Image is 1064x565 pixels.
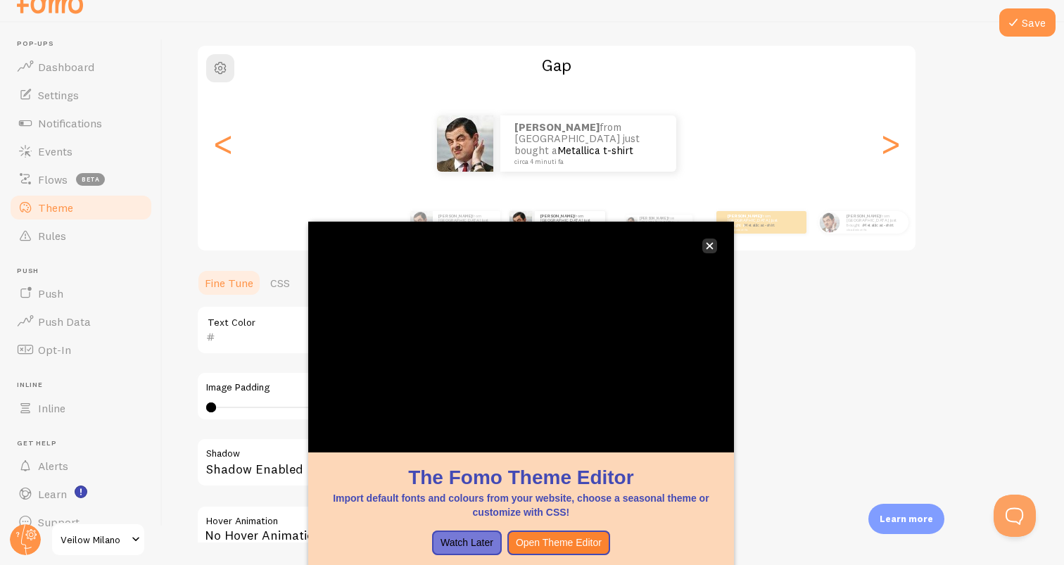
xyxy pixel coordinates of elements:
p: Learn more [880,512,933,526]
div: No Hover Animation [196,505,619,554]
p: from [GEOGRAPHIC_DATA] just bought a [540,213,600,231]
span: Support [38,515,80,529]
a: Alerts [8,452,153,480]
span: Theme [38,201,73,215]
small: circa 4 minuti fa [514,158,658,165]
img: Fomo [509,211,532,234]
a: Metallica t-shirt [745,222,775,228]
button: Open Theme Editor [507,531,610,556]
span: Veilow Milano [61,531,127,548]
div: Previous slide [215,93,232,194]
p: from [GEOGRAPHIC_DATA] just bought a [438,213,495,231]
a: Opt-In [8,336,153,364]
span: Inline [17,381,153,390]
a: Support [8,508,153,536]
a: Flows beta [8,165,153,193]
a: Fine Tune [196,269,262,297]
small: circa 4 minuti fa [728,228,783,231]
span: Rules [38,229,66,243]
strong: [PERSON_NAME] [438,213,472,219]
p: from [GEOGRAPHIC_DATA] just bought a [514,122,662,165]
span: Notifications [38,116,102,130]
a: Push [8,279,153,307]
span: Learn [38,487,67,501]
p: from [GEOGRAPHIC_DATA] just bought a [847,213,903,231]
span: Push [38,286,63,300]
p: from [GEOGRAPHIC_DATA] just bought a [640,215,687,230]
span: Get Help [17,439,153,448]
strong: [PERSON_NAME] [728,213,761,219]
strong: [PERSON_NAME] [514,120,600,134]
div: Next slide [882,93,899,194]
img: Fomo [819,212,840,232]
strong: [PERSON_NAME] [640,216,668,220]
h2: Gap [198,54,916,76]
span: Settings [38,88,79,102]
iframe: Help Scout Beacon - Open [994,495,1036,537]
span: Inline [38,401,65,415]
svg: <p>Watch New Feature Tutorials!</p> [75,485,87,498]
img: Fomo [437,115,493,172]
label: Image Padding [206,381,609,394]
a: Dashboard [8,53,153,81]
div: Learn more [868,504,944,534]
a: Metallica t-shirt [863,222,894,228]
a: CSS [262,269,298,297]
button: Save [999,8,1056,37]
a: Learn [8,480,153,508]
a: Notifications [8,109,153,137]
a: Settings [8,81,153,109]
span: Events [38,144,72,158]
img: Fomo [410,211,433,234]
h1: The Fomo Theme Editor [325,464,717,491]
a: Push Data [8,307,153,336]
span: beta [76,173,105,186]
a: Metallica t-shirt [557,144,633,157]
span: Alerts [38,459,68,473]
span: Push Data [38,315,91,329]
a: Veilow Milano [51,523,146,557]
img: Fomo [626,217,637,228]
span: Dashboard [38,60,94,74]
small: circa 4 minuti fa [847,228,901,231]
a: Inline [8,394,153,422]
span: Opt-In [38,343,71,357]
button: Watch Later [432,531,502,556]
p: from [GEOGRAPHIC_DATA] just bought a [728,213,784,231]
strong: [PERSON_NAME] [847,213,880,219]
a: Events [8,137,153,165]
div: Shadow Enabled [196,438,619,489]
button: close, [702,239,717,253]
span: Pop-ups [17,39,153,49]
strong: [PERSON_NAME] [540,213,574,219]
span: Flows [38,172,68,186]
a: Rules [8,222,153,250]
p: Import default fonts and colours from your website, choose a seasonal theme or customize with CSS! [325,491,717,519]
a: Theme [8,193,153,222]
span: Push [17,267,153,276]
